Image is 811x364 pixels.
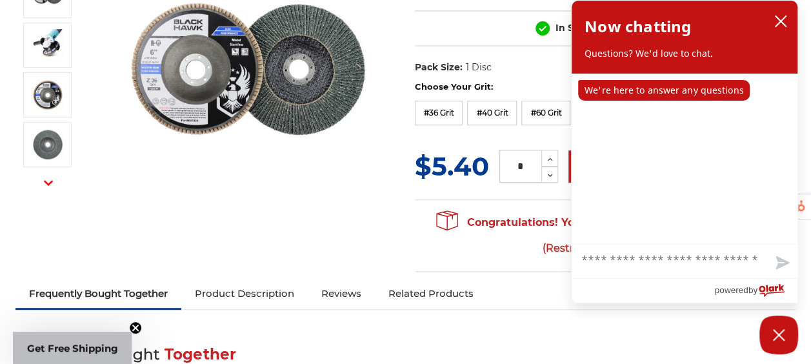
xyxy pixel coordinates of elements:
a: Reviews [308,279,375,308]
h2: Now chatting [585,14,691,39]
span: (Restrictions may apply) [436,236,774,261]
button: close chatbox [770,12,791,31]
a: Frequently Bought Together [15,279,181,308]
a: Related Products [375,279,487,308]
button: Next [33,169,64,197]
span: $5.40 [415,150,489,182]
p: We're here to answer any questions [578,80,750,101]
a: Powered by Olark [714,279,797,303]
span: In Stock [556,22,594,34]
img: Professional angle grinder with a durable 6" flap disc for personal, professional, and industrial... [32,29,64,61]
button: Close Chatbox [759,316,798,354]
span: by [748,282,757,298]
span: Get Free Shipping [27,342,118,354]
div: Get Free ShippingClose teaser [13,332,132,364]
button: Close teaser [129,321,142,334]
a: Product Description [181,279,308,308]
span: Congratulations! Your order qualifies for FREE SHIPPING [436,210,774,261]
span: Together [165,345,237,363]
dt: Pack Size: [415,61,463,74]
p: Questions? We'd love to chat. [585,47,785,60]
button: Send message [765,248,797,278]
div: chat [572,74,797,244]
img: 6" flat T27 flap disc with 36 grit for sanding and shaping metal surfaces [32,79,64,111]
dd: 1 Disc [465,61,491,74]
img: Heavy-duty 6" 36 grit flat flap disc, T27, for professional-grade metal grinding [32,128,64,161]
label: Choose Your Grit: [415,81,796,94]
span: powered [714,282,748,298]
